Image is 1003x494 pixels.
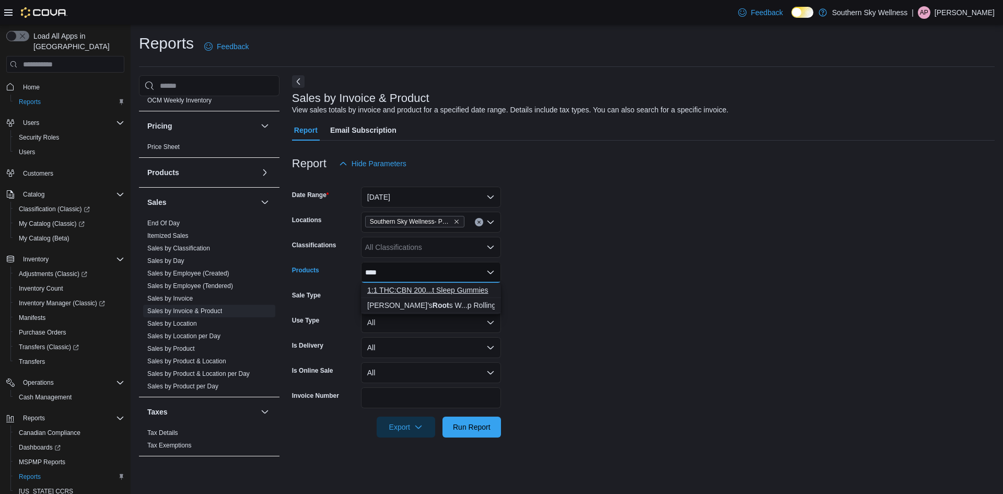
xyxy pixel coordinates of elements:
h3: Products [147,167,179,178]
span: Itemized Sales [147,232,189,240]
button: Inventory Count [10,281,129,296]
button: Canadian Compliance [10,426,129,440]
a: Sales by Invoice [147,295,193,302]
h3: Sales [147,197,167,208]
button: Purchase Orders [10,325,129,340]
a: My Catalog (Classic) [10,216,129,231]
span: Transfers [19,358,45,366]
button: All [361,337,501,358]
a: Inventory Count [15,282,67,295]
span: Sales by Location [147,319,197,328]
div: Sales [139,217,279,397]
span: Sales by Day [147,257,184,265]
div: Taxes [139,427,279,456]
a: My Catalog (Classic) [15,217,89,230]
span: Adjustments (Classic) [15,268,124,280]
button: Sales [147,197,256,208]
label: Locations [292,216,322,224]
a: Sales by Product & Location [147,358,226,365]
a: My Catalog (Beta) [15,232,74,245]
span: Sales by Product [147,344,195,353]
button: Reports [2,411,129,426]
a: Sales by Invoice & Product [147,307,222,315]
span: Users [19,117,124,129]
button: Products [259,166,271,179]
button: Users [19,117,43,129]
a: Sales by Product [147,345,195,352]
div: 1:1 THC:CBN 200...t Sleep Gummies [367,285,495,295]
span: Home [19,80,124,93]
span: Manifests [19,314,45,322]
a: Reports [15,470,45,483]
button: All [361,312,501,333]
span: Users [15,146,124,158]
a: Sales by Classification [147,245,210,252]
span: End Of Day [147,219,180,227]
div: Choose from the following options [361,283,501,313]
label: Products [292,266,319,274]
label: Is Online Sale [292,366,333,375]
div: Pricing [139,141,279,157]
span: Run Report [453,422,491,432]
a: Dashboards [10,440,129,455]
a: Inventory Manager (Classic) [10,296,129,311]
span: Sales by Employee (Created) [147,269,229,278]
span: Operations [19,376,124,389]
a: Classification (Classic) [15,203,94,215]
button: Open list of options [486,218,495,226]
button: Products [147,167,256,178]
a: Sales by Day [147,257,184,265]
span: Export [383,417,429,438]
label: Sale Type [292,291,321,300]
button: Cash Management [10,390,129,405]
span: Transfers [15,355,124,368]
h3: Taxes [147,407,168,417]
a: MSPMP Reports [15,456,69,468]
span: Inventory Manager (Classic) [15,297,124,309]
span: Reports [15,470,124,483]
span: Manifests [15,312,124,324]
span: Reports [19,473,41,481]
span: Dashboards [19,443,61,452]
span: Security Roles [15,131,124,144]
span: Users [23,119,39,127]
a: Sales by Location per Day [147,332,220,340]
a: Tax Exemptions [147,442,192,449]
button: Open list of options [486,243,495,251]
a: OCM Weekly Inventory [147,97,212,104]
span: Transfers (Classic) [19,343,79,351]
button: 1:1 THC:CBN 200mg Root Beer Float Sleep Gummies [361,283,501,298]
label: Date Range [292,191,329,199]
button: Remove Southern Sky Wellness- Pearl from selection in this group [453,219,460,225]
a: Dashboards [15,441,65,454]
input: Dark Mode [791,7,813,18]
button: Randy's Roots Wired Organic Hemp Rolling Paper [361,298,501,313]
a: Sales by Product per Day [147,383,218,390]
a: Feedback [200,36,253,57]
a: Users [15,146,39,158]
span: Hide Parameters [352,158,406,169]
span: Catalog [23,190,44,199]
button: Sales [259,196,271,209]
span: Canadian Compliance [15,427,124,439]
span: Operations [23,378,54,387]
a: Home [19,81,44,94]
button: Home [2,79,129,94]
button: Users [2,116,129,130]
span: AP [920,6,928,19]
a: Customers [19,167,57,180]
button: MSPMP Reports [10,455,129,469]
span: Price Sheet [147,143,180,151]
a: Transfers (Classic) [10,340,129,354]
span: Email Subscription [330,120,396,141]
button: [DATE] [361,187,501,208]
span: My Catalog (Classic) [15,217,124,230]
span: MSPMP Reports [15,456,124,468]
span: Canadian Compliance [19,429,80,437]
button: Next [292,75,305,88]
button: Users [10,145,129,159]
button: Export [377,417,435,438]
